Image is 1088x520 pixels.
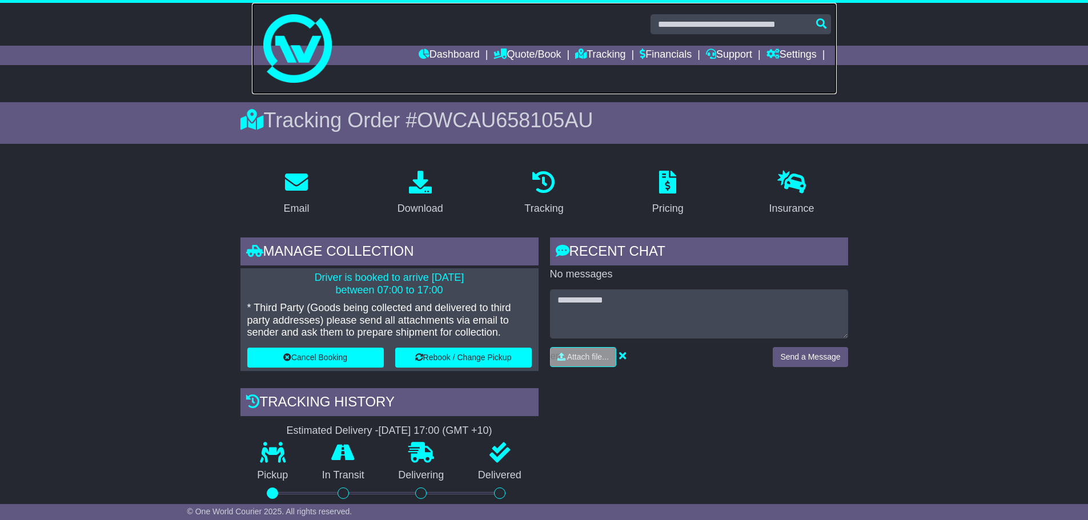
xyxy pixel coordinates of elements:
div: Tracking Order # [240,108,848,132]
div: Manage collection [240,237,539,268]
a: Financials [640,46,692,65]
a: Insurance [762,167,822,220]
p: In Transit [305,469,382,482]
p: Driver is booked to arrive [DATE] between 07:00 to 17:00 [247,272,532,296]
button: Rebook / Change Pickup [395,348,532,368]
p: * Third Party (Goods being collected and delivered to third party addresses) please send all atta... [247,302,532,339]
a: Download [390,167,451,220]
div: Tracking [524,201,563,216]
p: Delivering [382,469,461,482]
p: Pickup [240,469,306,482]
a: Tracking [575,46,625,65]
span: OWCAU658105AU [417,108,593,132]
a: Pricing [645,167,691,220]
button: Send a Message [773,347,848,367]
a: Dashboard [419,46,480,65]
div: Pricing [652,201,684,216]
a: Tracking [517,167,571,220]
div: [DATE] 17:00 (GMT +10) [379,425,492,437]
div: Download [398,201,443,216]
button: Cancel Booking [247,348,384,368]
a: Settings [766,46,817,65]
a: Support [706,46,752,65]
div: Insurance [769,201,814,216]
div: Tracking history [240,388,539,419]
div: Email [283,201,309,216]
div: Estimated Delivery - [240,425,539,437]
div: RECENT CHAT [550,237,848,268]
a: Quote/Book [493,46,561,65]
p: Delivered [461,469,539,482]
p: No messages [550,268,848,281]
a: Email [276,167,316,220]
span: © One World Courier 2025. All rights reserved. [187,507,352,516]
